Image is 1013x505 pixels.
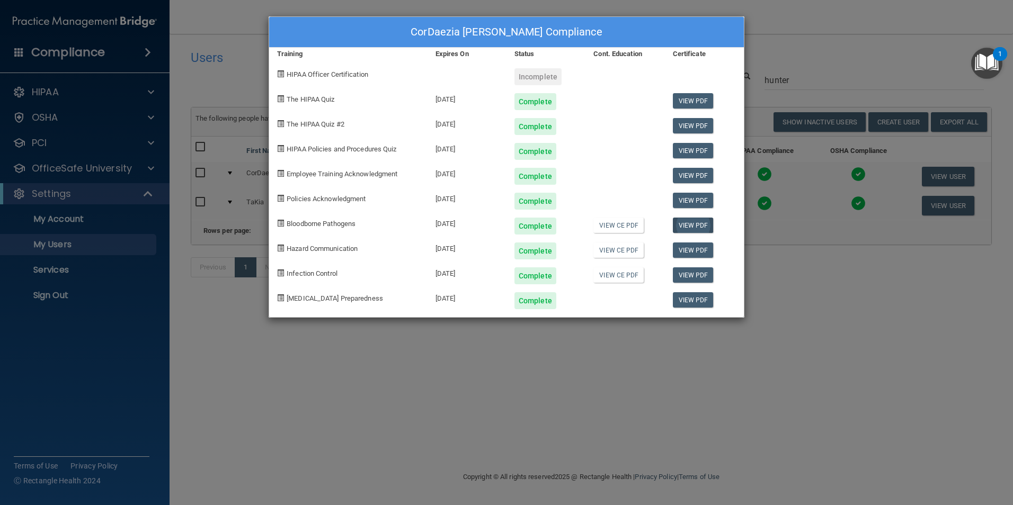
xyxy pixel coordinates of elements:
a: View PDF [673,218,714,233]
div: [DATE] [428,185,506,210]
span: The HIPAA Quiz #2 [287,120,344,128]
div: Complete [514,292,556,309]
span: The HIPAA Quiz [287,95,334,103]
span: Policies Acknowledgment [287,195,366,203]
div: Complete [514,168,556,185]
a: View PDF [673,168,714,183]
a: View CE PDF [593,218,644,233]
div: Incomplete [514,68,562,85]
div: 1 [998,54,1002,68]
a: View CE PDF [593,267,644,283]
div: Complete [514,93,556,110]
span: Infection Control [287,269,337,277]
div: [DATE] [428,284,506,309]
div: Complete [514,218,556,235]
div: Complete [514,193,556,210]
div: Training [269,48,428,60]
a: View PDF [673,267,714,283]
div: Certificate [665,48,744,60]
div: [DATE] [428,210,506,235]
div: Expires On [428,48,506,60]
a: View PDF [673,193,714,208]
a: View PDF [673,242,714,258]
span: HIPAA Officer Certification [287,70,368,78]
div: Cont. Education [585,48,664,60]
div: Complete [514,267,556,284]
a: View PDF [673,93,714,109]
div: Status [506,48,585,60]
div: [DATE] [428,135,506,160]
div: [DATE] [428,235,506,259]
span: Employee Training Acknowledgment [287,170,397,178]
div: Complete [514,143,556,160]
span: Bloodborne Pathogens [287,220,356,228]
button: Open Resource Center, 1 new notification [971,48,1002,79]
span: [MEDICAL_DATA] Preparedness [287,294,383,302]
a: View PDF [673,143,714,158]
div: [DATE] [428,85,506,110]
div: [DATE] [428,259,506,284]
a: View PDF [673,292,714,308]
a: View PDF [673,118,714,133]
div: [DATE] [428,160,506,185]
a: View CE PDF [593,242,644,258]
div: Complete [514,118,556,135]
div: Complete [514,242,556,259]
div: [DATE] [428,110,506,135]
span: Hazard Communication [287,245,358,252]
div: CorDaezia [PERSON_NAME] Compliance [269,17,744,48]
iframe: Drift Widget Chat Controller [830,430,1000,472]
span: HIPAA Policies and Procedures Quiz [287,145,396,153]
